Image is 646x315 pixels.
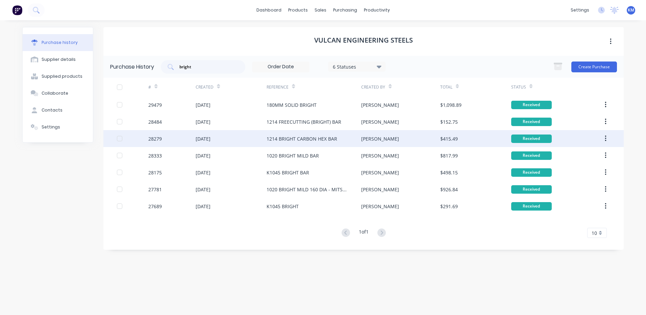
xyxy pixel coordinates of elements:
[359,228,369,238] div: 1 of 1
[267,152,319,159] div: 1020 BRIGHT MILD BAR
[23,68,93,85] button: Supplied products
[196,101,210,108] div: [DATE]
[42,107,63,113] div: Contacts
[285,5,311,15] div: products
[196,169,210,176] div: [DATE]
[440,84,452,90] div: Total
[12,5,22,15] img: Factory
[361,186,399,193] div: [PERSON_NAME]
[361,84,385,90] div: Created By
[196,152,210,159] div: [DATE]
[440,152,458,159] div: $817.99
[511,202,552,211] div: Received
[361,135,399,142] div: [PERSON_NAME]
[23,102,93,119] button: Contacts
[148,101,162,108] div: 29479
[511,135,552,143] div: Received
[252,62,309,72] input: Order Date
[196,118,210,125] div: [DATE]
[311,5,330,15] div: sales
[440,186,458,193] div: $926.84
[179,64,235,70] input: Search purchases...
[571,62,617,72] button: Create Purchase
[196,135,210,142] div: [DATE]
[361,118,399,125] div: [PERSON_NAME]
[314,36,413,44] h1: VULCAN ENGINEERING STEELS
[628,7,634,13] span: KM
[23,51,93,68] button: Supplier details
[361,152,399,159] div: [PERSON_NAME]
[267,186,348,193] div: 1020 BRIGHT MILD 160 DIA - MITS WATER PULLEY
[148,152,162,159] div: 28333
[361,5,393,15] div: productivity
[148,118,162,125] div: 28484
[361,169,399,176] div: [PERSON_NAME]
[511,118,552,126] div: Received
[42,40,78,46] div: Purchase history
[511,151,552,160] div: Received
[592,229,597,237] span: 10
[148,169,162,176] div: 28175
[23,119,93,136] button: Settings
[196,186,210,193] div: [DATE]
[440,135,458,142] div: $415.49
[511,185,552,194] div: Received
[42,124,60,130] div: Settings
[267,169,309,176] div: K1045 BRIGHT BAR
[440,203,458,210] div: $291.69
[196,203,210,210] div: [DATE]
[361,203,399,210] div: [PERSON_NAME]
[253,5,285,15] a: dashboard
[440,118,458,125] div: $152.75
[42,90,68,96] div: Collaborate
[110,63,154,71] div: Purchase History
[23,85,93,102] button: Collaborate
[267,118,341,125] div: 1214 FREECUTTING (BRIGHT) BAR
[333,63,381,70] div: 6 Statuses
[148,135,162,142] div: 28279
[361,101,399,108] div: [PERSON_NAME]
[42,56,76,63] div: Supplier details
[440,169,458,176] div: $498.15
[567,5,593,15] div: settings
[267,101,317,108] div: 180MM SOLID BRIGHT
[23,34,93,51] button: Purchase history
[148,186,162,193] div: 27781
[267,203,299,210] div: K1045 BRIGHT
[511,168,552,177] div: Received
[330,5,361,15] div: purchasing
[148,84,151,90] div: #
[148,203,162,210] div: 27689
[511,101,552,109] div: Received
[196,84,214,90] div: Created
[440,101,462,108] div: $1,098.89
[511,84,526,90] div: Status
[42,73,82,79] div: Supplied products
[267,84,289,90] div: Reference
[267,135,337,142] div: 1214 BRIGHT CARBON HEX BAR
